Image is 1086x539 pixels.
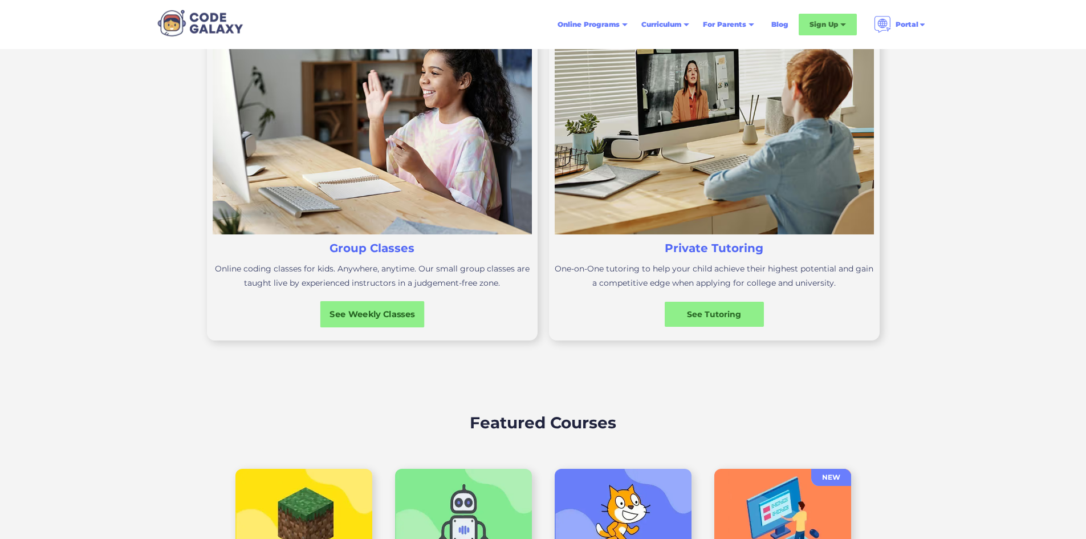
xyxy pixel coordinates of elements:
[551,14,634,35] div: Online Programs
[665,302,764,327] a: See Tutoring
[896,19,918,30] div: Portal
[470,411,616,435] h2: Featured Courses
[634,14,696,35] div: Curriculum
[696,14,761,35] div: For Parents
[764,14,795,35] a: Blog
[810,19,838,30] div: Sign Up
[799,14,857,35] div: Sign Up
[213,262,532,290] p: Online coding classes for kids. Anywhere, anytime. Our small group classes are taught live by exp...
[320,301,424,327] a: See Weekly Classes
[320,308,424,320] div: See Weekly Classes
[330,240,414,256] h3: Group Classes
[641,19,681,30] div: Curriculum
[558,19,620,30] div: Online Programs
[665,240,763,256] h3: Private Tutoring
[703,19,746,30] div: For Parents
[811,469,851,486] a: NEW
[867,11,933,38] div: Portal
[811,472,851,483] div: NEW
[665,309,764,320] div: See Tutoring
[555,262,874,290] p: One-on-One tutoring to help your child achieve their highest potential and gain a competitive edg...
